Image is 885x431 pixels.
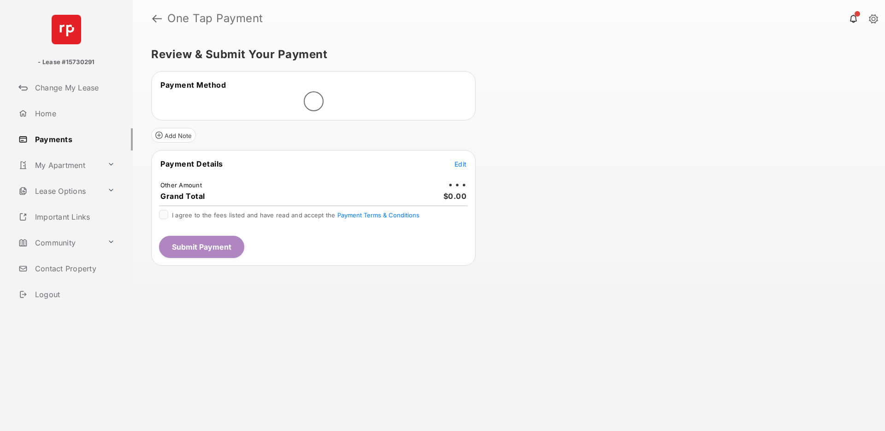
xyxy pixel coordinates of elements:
[160,80,226,90] span: Payment Method
[337,211,419,219] button: I agree to the fees listed and have read and accept the
[15,154,104,176] a: My Apartment
[15,102,133,125] a: Home
[15,283,133,305] a: Logout
[160,159,223,168] span: Payment Details
[15,206,118,228] a: Important Links
[52,15,81,44] img: svg+xml;base64,PHN2ZyB4bWxucz0iaHR0cDovL3d3dy53My5vcmcvMjAwMC9zdmciIHdpZHRoPSI2NCIgaGVpZ2h0PSI2NC...
[15,232,104,254] a: Community
[160,181,202,189] td: Other Amount
[38,58,94,67] p: - Lease #15730291
[151,49,859,60] h5: Review & Submit Your Payment
[443,192,467,201] span: $0.00
[172,211,419,219] span: I agree to the fees listed and have read and accept the
[159,236,244,258] button: Submit Payment
[167,13,263,24] strong: One Tap Payment
[15,257,133,280] a: Contact Property
[15,128,133,150] a: Payments
[15,77,133,99] a: Change My Lease
[160,192,205,201] span: Grand Total
[454,160,466,168] span: Edit
[15,180,104,202] a: Lease Options
[454,159,466,168] button: Edit
[151,128,196,143] button: Add Note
